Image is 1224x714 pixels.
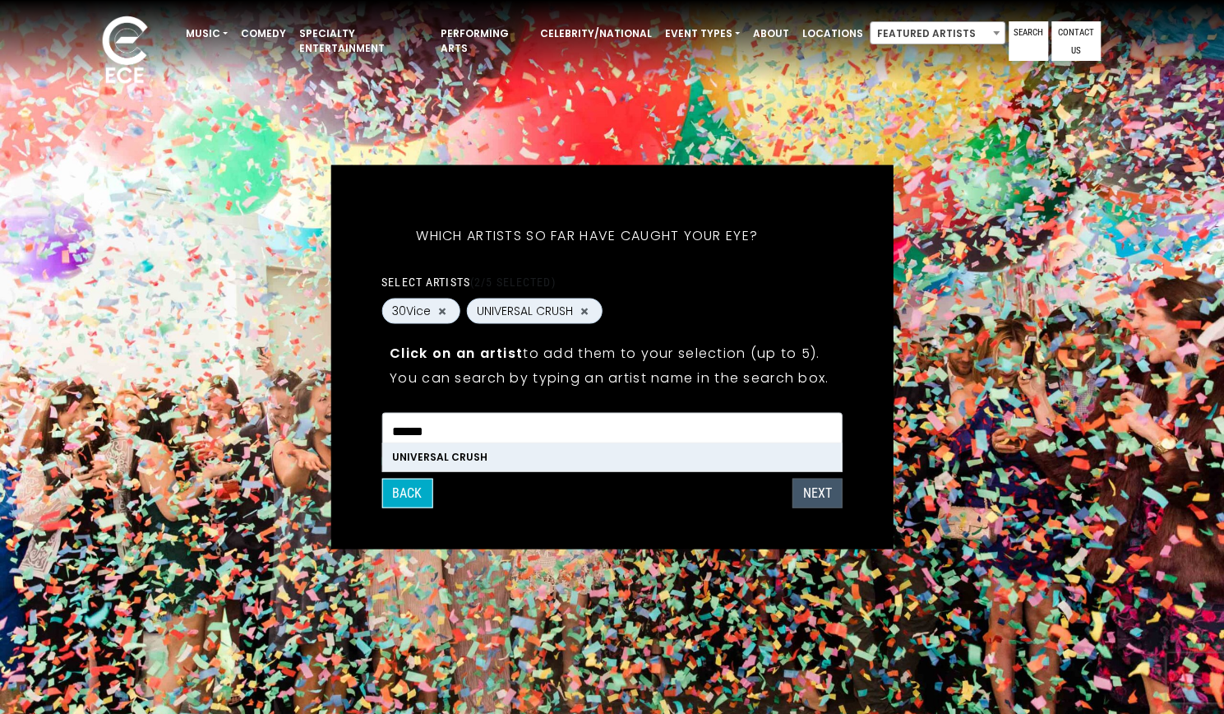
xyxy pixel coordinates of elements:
a: Specialty Entertainment [293,20,434,63]
img: ece_new_logo_whitev2-1.png [84,12,166,91]
button: Remove UNIVERSAL CRUSH [578,304,591,318]
label: Select artists [381,275,555,290]
button: Back [381,479,432,508]
span: Featured Artists [871,22,1005,45]
li: UNIVERSAL CRUSH [382,443,841,471]
button: Remove 30Vice [436,304,449,318]
span: (2/5 selected) [470,276,556,289]
a: Comedy [234,20,293,48]
span: Featured Artists [870,21,1005,44]
button: Next [792,479,843,508]
a: Music [179,20,234,48]
a: Performing Arts [434,20,533,63]
strong: Click on an artist [390,344,523,363]
span: UNIVERSAL CRUSH [477,303,573,320]
textarea: Search [392,424,832,438]
a: Celebrity/National [533,20,658,48]
h5: Which artists so far have caught your eye? [381,206,792,266]
a: Search [1009,21,1048,61]
a: Contact Us [1051,21,1101,61]
p: You can search by typing an artist name in the search box. [390,368,834,388]
p: to add them to your selection (up to 5). [390,343,834,364]
a: About [746,20,796,48]
span: 30Vice [392,303,431,320]
a: Locations [796,20,870,48]
a: Event Types [658,20,746,48]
